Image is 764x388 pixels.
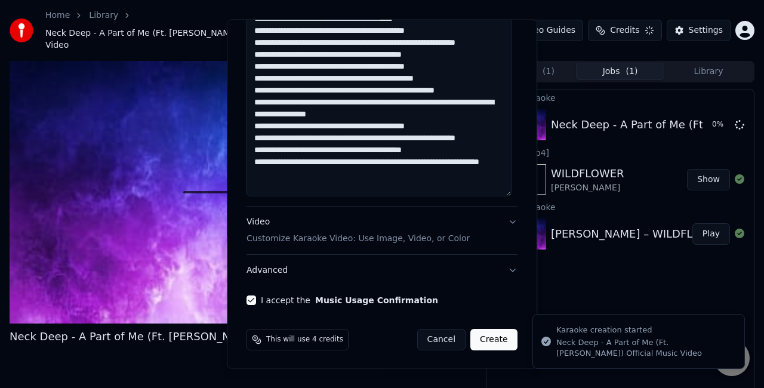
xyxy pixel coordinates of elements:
button: I accept the [315,296,438,304]
button: VideoCustomize Karaoke Video: Use Image, Video, or Color [247,207,517,254]
span: This will use 4 credits [266,335,343,344]
button: Create [470,329,517,350]
button: Cancel [417,329,466,350]
div: Video [247,216,470,245]
p: Customize Karaoke Video: Use Image, Video, or Color [247,233,470,245]
label: I accept the [261,296,438,304]
button: Advanced [247,255,517,286]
